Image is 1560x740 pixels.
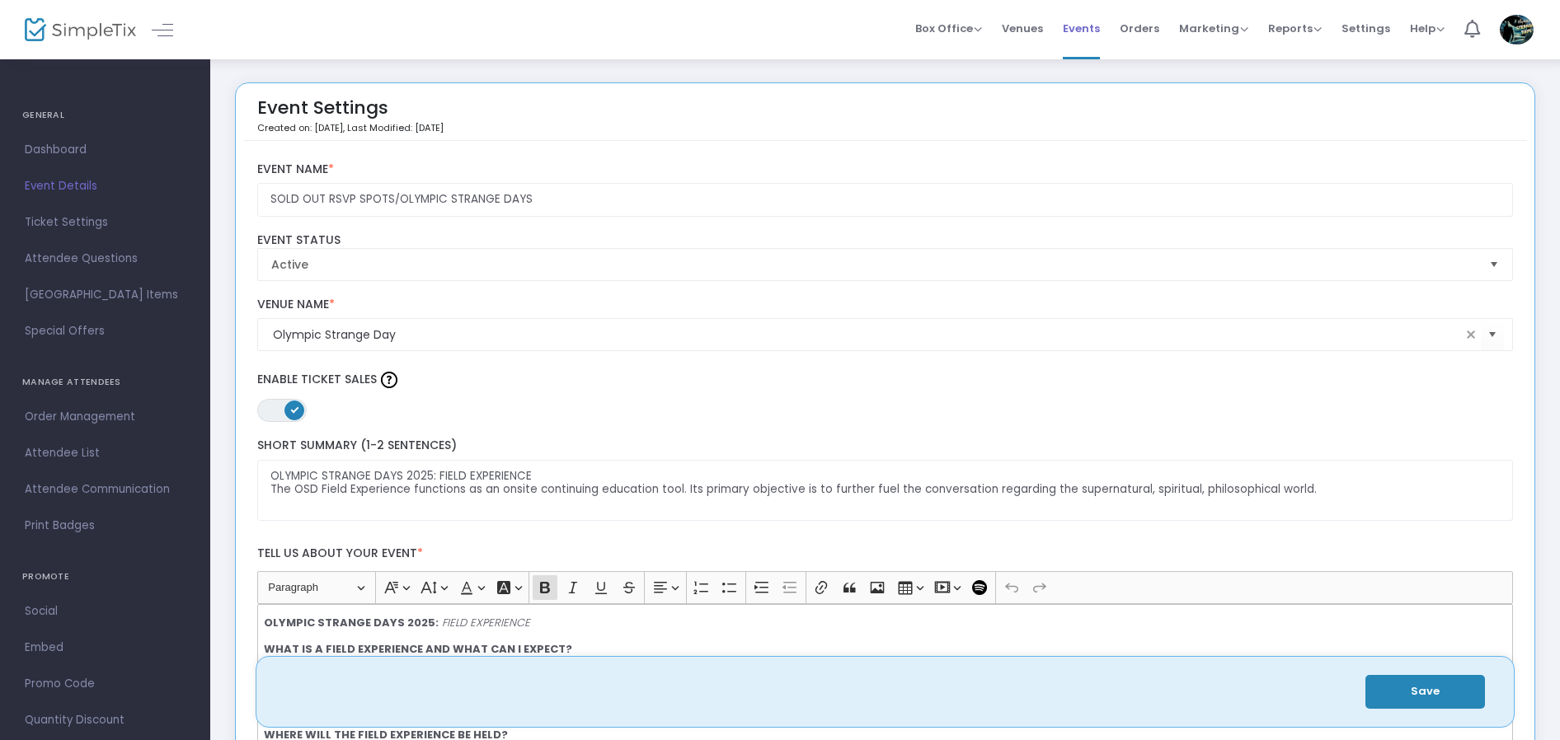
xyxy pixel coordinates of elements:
span: Quantity Discount [25,710,186,731]
span: Help [1410,21,1445,36]
span: , Last Modified: [DATE] [343,121,444,134]
button: Select [1482,249,1506,280]
span: [GEOGRAPHIC_DATA] Items [25,284,186,306]
span: Reports [1268,21,1322,36]
img: question-mark [381,372,397,388]
span: Dashboard [25,139,186,161]
span: ON [290,405,298,414]
span: Box Office [915,21,982,36]
div: Event Settings [257,91,444,140]
i: FIELD EXPERIENCE [442,615,530,630]
input: Select Venue [273,326,1462,344]
h4: MANAGE ATTENDEES [22,366,188,399]
span: Order Management [25,406,186,428]
span: Orders [1120,7,1159,49]
span: clear [1461,325,1481,344]
button: Save [1365,675,1485,709]
span: Ticket Settings [25,212,186,233]
span: Attendee Questions [25,248,186,269]
span: Social [25,601,186,622]
span: Embed [25,637,186,658]
h4: GENERAL [22,99,188,132]
button: Select [1481,318,1504,352]
span: Venues [1002,7,1043,49]
span: Events [1063,7,1100,49]
span: Attendee Communication [25,479,186,500]
span: Event Details [25,176,186,197]
button: Paragraph [261,575,372,601]
label: Tell us about your event [249,537,1521,571]
label: Enable Ticket Sales [257,368,1514,392]
strong: OLYMPIC STRANGE DAYS 2025: [264,615,439,630]
span: Attendee List [25,443,186,464]
input: Enter Event Name [257,183,1514,217]
span: Settings [1342,7,1390,49]
span: Short Summary (1-2 Sentences) [257,437,457,453]
label: Event Name [257,162,1514,177]
span: Print Badges [25,515,186,536]
div: Editor toolbar [257,571,1514,604]
span: Marketing [1179,21,1248,36]
h4: PROMOTE [22,560,188,593]
span: Special Offers [25,321,186,342]
label: Event Status [257,233,1514,248]
span: Promo Code [25,673,186,695]
label: Venue Name [257,297,1514,312]
span: Active [271,256,1477,273]
p: Created on: [DATE] [257,121,444,135]
strong: WHAT IS A FIELD EXPERIENCE AND WHAT CAN I EXPECT? [264,641,572,657]
span: Paragraph [268,578,354,597]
